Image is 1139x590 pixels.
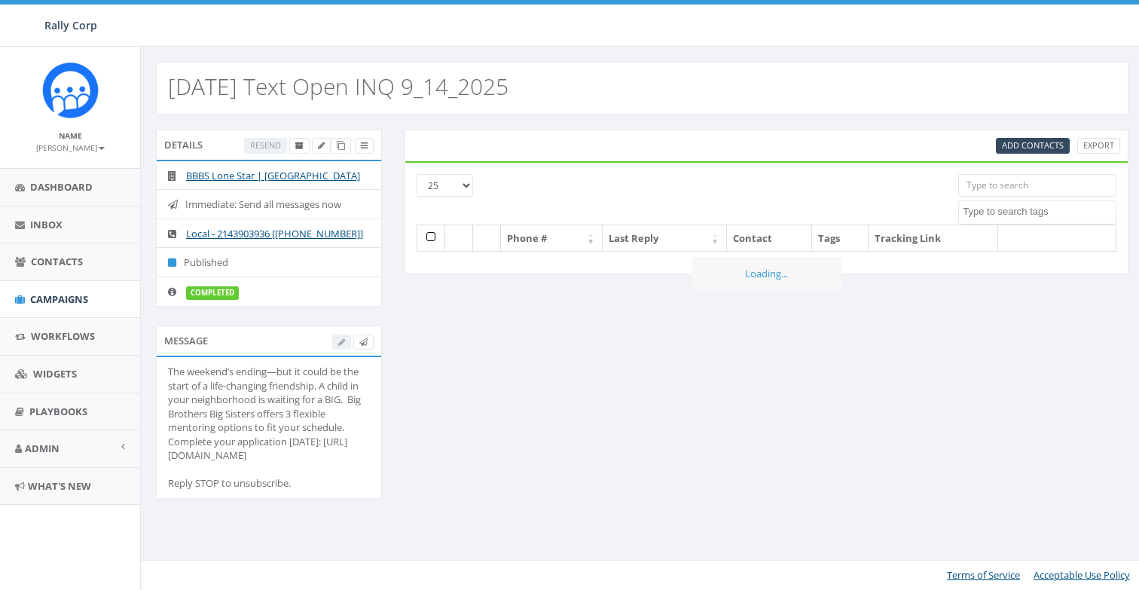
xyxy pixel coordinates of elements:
[29,405,87,418] span: Playbooks
[947,568,1020,582] a: Terms of Service
[168,74,508,99] h2: [DATE] Text Open INQ 9_14_2025
[33,367,77,381] span: Widgets
[156,130,382,160] div: Details
[869,225,998,252] th: Tracking Link
[28,479,91,493] span: What's New
[31,255,83,268] span: Contacts
[30,292,88,306] span: Campaigns
[186,227,363,240] a: Local - 2143903936 [[PHONE_NUMBER]]
[359,336,368,347] span: Send Test Message
[603,225,727,252] th: Last Reply
[186,286,239,300] label: completed
[1002,139,1064,151] span: CSV files only
[295,139,304,151] span: Archive Campaign
[156,326,382,356] div: Message
[36,142,105,153] small: [PERSON_NAME]
[25,442,60,455] span: Admin
[958,174,1116,197] input: Type to search
[59,130,82,141] small: Name
[168,200,185,209] i: Immediate: Send all messages now
[168,365,370,491] div: The weekend’s ending—but it could be the start of a life-changing friendship. A child in your nei...
[501,225,603,252] th: Phone #
[1002,139,1064,151] span: Add Contacts
[157,247,381,277] li: Published
[692,257,842,291] div: Loading...
[31,329,95,343] span: Workflows
[168,258,184,267] i: Published
[44,18,97,32] span: Rally Corp
[318,139,325,151] span: Edit Campaign Title
[727,225,812,252] th: Contact
[42,62,99,118] img: Icon_1.png
[30,180,93,194] span: Dashboard
[30,218,63,231] span: Inbox
[337,139,345,151] span: Clone Campaign
[1077,138,1120,154] a: Export
[996,138,1070,154] a: Add Contacts
[1034,568,1130,582] a: Acceptable Use Policy
[186,169,360,182] a: BBBS Lone Star | [GEOGRAPHIC_DATA]
[812,225,869,252] th: Tags
[36,140,105,154] a: [PERSON_NAME]
[361,139,368,151] span: View Campaign Delivery Statistics
[157,189,381,219] li: Immediate: Send all messages now
[963,205,1116,219] textarea: Search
